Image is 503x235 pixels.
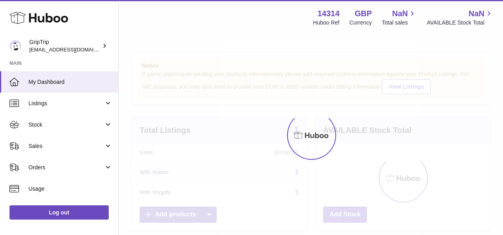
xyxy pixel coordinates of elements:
[28,185,112,193] span: Usage
[355,8,372,19] strong: GBP
[469,8,484,19] span: NaN
[392,8,408,19] span: NaN
[382,19,417,27] span: Total sales
[9,205,109,220] a: Log out
[350,19,372,27] div: Currency
[28,100,104,107] span: Listings
[29,38,100,53] div: GripTrip
[29,46,116,53] span: [EMAIL_ADDRESS][DOMAIN_NAME]
[28,142,104,150] span: Sales
[382,8,417,27] a: NaN Total sales
[427,19,494,27] span: AVAILABLE Stock Total
[9,40,21,52] img: internalAdmin-14314@internal.huboo.com
[28,121,104,129] span: Stock
[28,164,104,171] span: Orders
[318,8,340,19] strong: 14314
[28,78,112,86] span: My Dashboard
[313,19,340,27] div: Huboo Ref
[427,8,494,27] a: NaN AVAILABLE Stock Total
